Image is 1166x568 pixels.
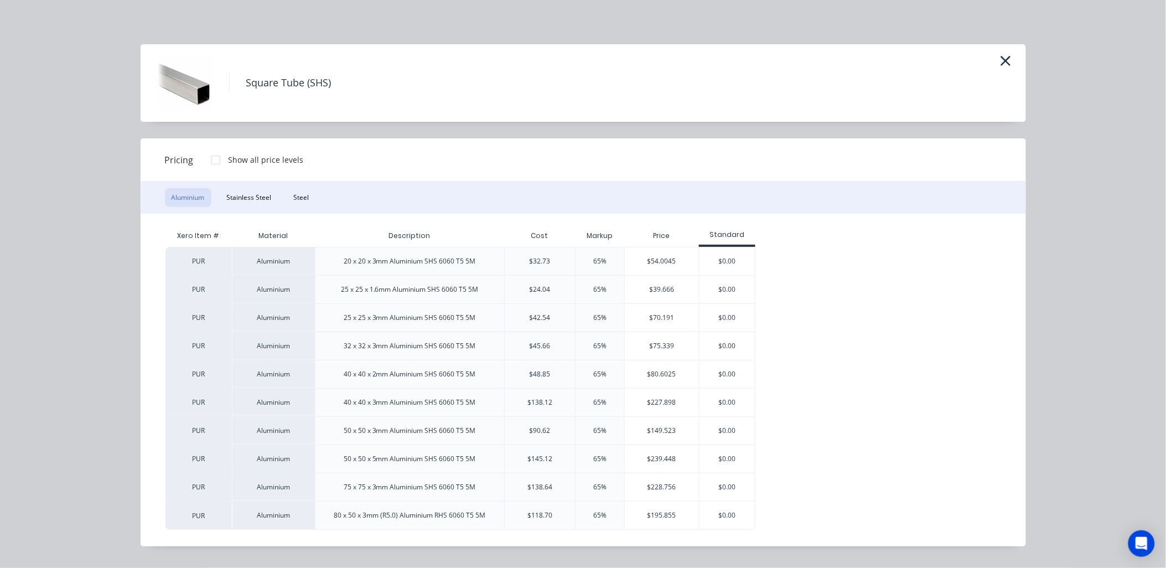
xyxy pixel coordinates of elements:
div: 65% [593,482,607,492]
div: $0.00 [699,360,755,388]
button: Aluminium [165,188,211,207]
div: 65% [593,341,607,351]
div: Aluminium [232,303,315,332]
div: 40 x 40 x 2mm Aluminium SHS 6060 T5 5M [344,369,476,379]
div: PUR [165,416,232,445]
div: PUR [165,445,232,473]
div: Aluminium [232,275,315,303]
div: $239.448 [625,445,699,473]
div: PUR [165,275,232,303]
div: $195.855 [625,502,699,529]
div: $0.00 [699,276,755,303]
div: $0.00 [699,247,755,275]
div: 80 x 50 x 3mm (R5.0) Aluminium RHS 6060 T5 5M [334,510,485,520]
div: $118.70 [527,510,552,520]
div: Aluminium [232,445,315,473]
div: PUR [165,360,232,388]
div: $0.00 [699,304,755,332]
div: Aluminium [232,360,315,388]
div: $39.666 [625,276,699,303]
div: 65% [593,510,607,520]
div: 20 x 20 x 3mm Aluminium SHS 6060 T5 5M [344,256,476,266]
div: Aluminium [232,473,315,501]
div: 65% [593,313,607,323]
div: Material [232,225,315,247]
div: 65% [593,256,607,266]
div: Show all price levels [229,154,304,166]
span: Pricing [165,153,194,167]
div: $45.66 [530,341,551,351]
div: $0.00 [699,417,755,445]
div: Price [624,225,699,247]
div: $0.00 [699,473,755,501]
div: 65% [593,285,607,295]
div: 75 x 75 x 3mm Aluminium SHS 6060 T5 5M [344,482,476,492]
img: Square Tube (SHS) [157,55,213,111]
div: $32.73 [530,256,551,266]
div: Standard [699,230,755,240]
div: 25 x 25 x 3mm Aluminium SHS 6060 T5 5M [344,313,476,323]
div: $145.12 [527,454,552,464]
div: $70.191 [625,304,699,332]
div: Aluminium [232,501,315,530]
div: $48.85 [530,369,551,379]
div: PUR [165,332,232,360]
div: $227.898 [625,389,699,416]
div: 50 x 50 x 3mm Aluminium SHS 6060 T5 5M [344,426,476,436]
div: Xero Item # [165,225,232,247]
div: 65% [593,426,607,436]
div: PUR [165,473,232,501]
div: PUR [165,501,232,530]
div: 65% [593,454,607,464]
div: $42.54 [530,313,551,323]
div: $0.00 [699,332,755,360]
div: $138.64 [527,482,552,492]
div: Description [380,222,439,250]
div: Markup [575,225,624,247]
div: Aluminium [232,332,315,360]
button: Steel [287,188,316,207]
div: 65% [593,369,607,379]
div: 65% [593,397,607,407]
div: $0.00 [699,502,755,529]
div: Aluminium [232,416,315,445]
div: 25 x 25 x 1.6mm Aluminium SHS 6060 T5 5M [341,285,479,295]
div: PUR [165,247,232,275]
div: $149.523 [625,417,699,445]
div: $228.756 [625,473,699,501]
div: $80.6025 [625,360,699,388]
div: Open Intercom Messenger [1128,530,1155,557]
div: $0.00 [699,445,755,473]
div: Aluminium [232,247,315,275]
div: $24.04 [530,285,551,295]
button: Stainless Steel [220,188,278,207]
div: 40 x 40 x 3mm Aluminium SHS 6060 T5 5M [344,397,476,407]
h4: Square Tube (SHS) [229,73,348,94]
div: $75.339 [625,332,699,360]
div: 50 x 50 x 5mm Aluminium SHS 6060 T5 5M [344,454,476,464]
div: PUR [165,303,232,332]
div: PUR [165,388,232,416]
div: $90.62 [530,426,551,436]
div: $54.0045 [625,247,699,275]
div: Cost [504,225,575,247]
div: $138.12 [527,397,552,407]
div: Aluminium [232,388,315,416]
div: 32 x 32 x 3mm Aluminium SHS 6060 T5 5M [344,341,476,351]
div: $0.00 [699,389,755,416]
